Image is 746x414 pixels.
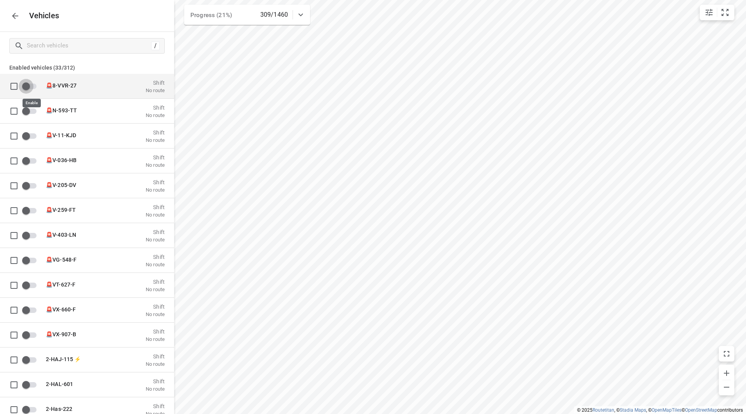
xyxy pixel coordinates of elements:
span: 🚨V-403-LN [46,231,76,238]
span: Enable [22,302,41,317]
span: 🚨V-259-FT [46,206,76,213]
p: Shift [146,328,165,334]
p: No route [146,137,165,143]
span: Progress (21%) [190,12,232,19]
div: Progress (21%)309/1460 [184,5,310,25]
p: No route [146,386,165,392]
p: Shift [146,403,165,409]
span: 🚨VG-548-F [46,256,77,262]
span: Enable [22,203,41,218]
span: 🚨V-036-HB [46,157,77,163]
li: © 2025 , © , © © contributors [577,407,743,413]
p: No route [146,336,165,342]
a: Stadia Maps [620,407,646,413]
input: Search vehicles [27,40,151,52]
p: Shift [146,204,165,210]
span: 🚨N-593-TT [46,107,77,113]
p: Shift [146,104,165,110]
p: Shift [146,378,165,384]
div: / [151,42,160,50]
p: No route [146,87,165,93]
button: Fit zoom [717,5,733,20]
span: Enable [22,103,41,118]
span: 🚨V-205-DV [46,182,76,188]
p: Shift [146,353,165,359]
p: Shift [146,129,165,135]
span: Enable [22,253,41,267]
p: No route [146,162,165,168]
span: Enable [22,377,41,392]
p: Shift [146,179,165,185]
button: Map settings [701,5,717,20]
span: 2-HAJ-115 ⚡ [46,356,81,362]
p: No route [146,361,165,367]
span: 🚨8-VVR-27 [46,82,77,88]
div: small contained button group [700,5,734,20]
p: Shift [146,154,165,160]
span: Enable [22,327,41,342]
p: No route [146,261,165,267]
p: No route [146,311,165,317]
p: Shift [146,79,165,86]
a: Routetitan [593,407,614,413]
span: Enable [22,352,41,367]
span: Enable [22,153,41,168]
p: No route [146,187,165,193]
p: No route [146,211,165,218]
p: Shift [146,303,165,309]
p: No route [146,236,165,243]
p: No route [146,112,165,118]
p: Shift [146,278,165,285]
p: No route [146,286,165,292]
p: 309/1460 [260,10,288,19]
a: OpenStreetMap [685,407,717,413]
span: Enable [22,228,41,243]
p: Shift [146,229,165,235]
span: 🚨V-11-KJD [46,132,76,138]
p: Vehicles [23,11,59,20]
span: 2-HAL-601 [46,381,73,387]
a: OpenMapTiles [652,407,682,413]
span: Enable [22,178,41,193]
span: 🚨VT-627-F [46,281,75,287]
span: 🚨VX-907-B [46,331,76,337]
p: Shift [146,253,165,260]
span: Enable [22,278,41,292]
span: Enable [22,128,41,143]
span: 2-Has-222 [46,405,72,412]
span: 🚨VX-660-F [46,306,76,312]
